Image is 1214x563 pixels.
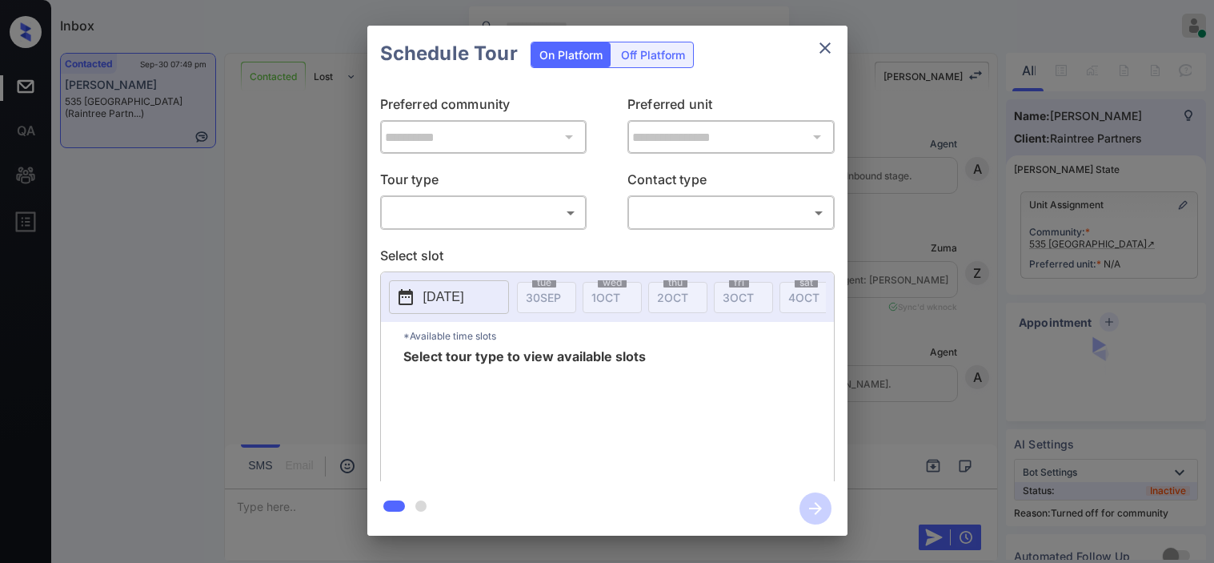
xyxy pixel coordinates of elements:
button: close [809,32,841,64]
h2: Schedule Tour [367,26,531,82]
button: [DATE] [389,280,509,314]
p: Contact type [627,170,835,195]
p: Preferred unit [627,95,835,120]
p: [DATE] [423,288,464,307]
span: Select tour type to view available slots [403,350,646,478]
p: Preferred community [380,95,587,120]
div: Off Platform [613,42,693,67]
p: Tour type [380,170,587,195]
p: *Available time slots [403,322,834,350]
p: Select slot [380,246,835,271]
div: On Platform [531,42,611,67]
